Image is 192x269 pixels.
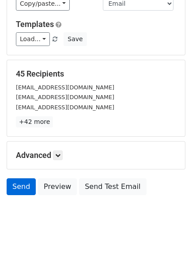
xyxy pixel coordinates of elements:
a: +42 more [16,116,53,127]
small: [EMAIL_ADDRESS][DOMAIN_NAME] [16,94,114,100]
div: Tiện ích trò chuyện [148,227,192,269]
h5: 45 Recipients [16,69,176,79]
a: Send [7,178,36,195]
button: Save [64,32,87,46]
a: Load... [16,32,50,46]
h5: Advanced [16,150,176,160]
a: Send Test Email [79,178,146,195]
a: Preview [38,178,77,195]
small: [EMAIL_ADDRESS][DOMAIN_NAME] [16,84,114,91]
small: [EMAIL_ADDRESS][DOMAIN_NAME] [16,104,114,111]
a: Templates [16,19,54,29]
iframe: Chat Widget [148,227,192,269]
